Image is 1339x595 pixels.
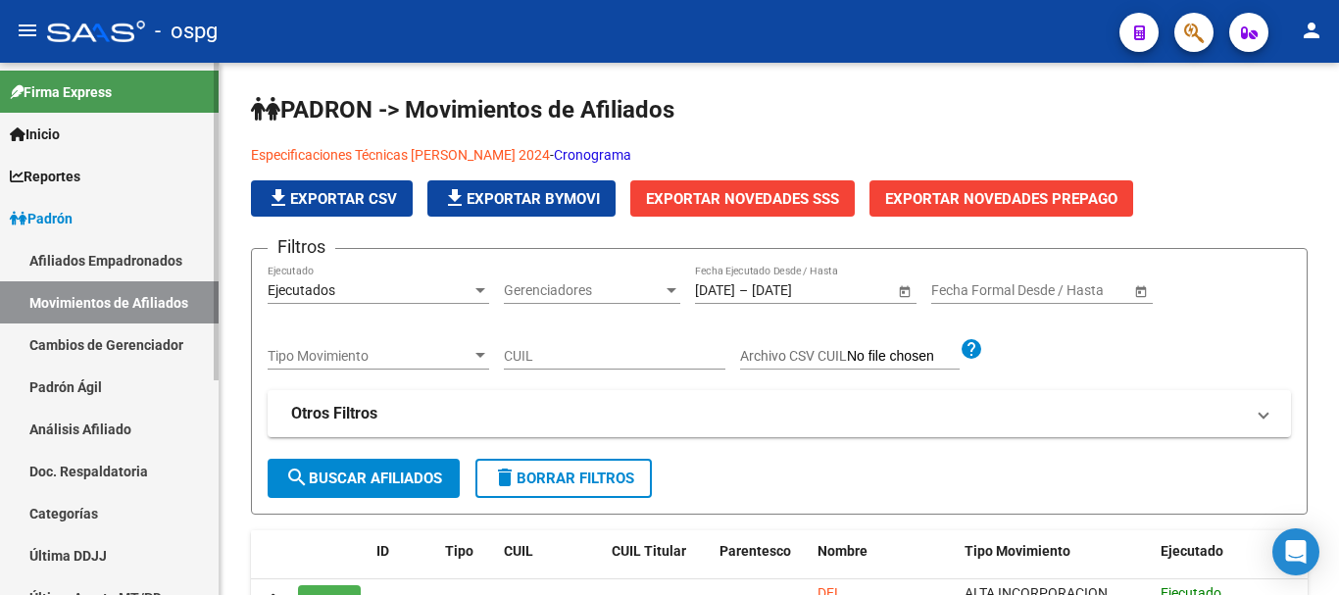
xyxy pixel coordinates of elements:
[437,530,496,595] datatable-header-cell: Tipo
[818,543,868,559] span: Nombre
[869,180,1133,217] button: Exportar Novedades Prepago
[931,282,1003,299] input: Fecha inicio
[16,19,39,42] mat-icon: menu
[10,81,112,103] span: Firma Express
[810,530,957,595] datatable-header-cell: Nombre
[1272,528,1319,575] div: Open Intercom Messenger
[965,543,1070,559] span: Tipo Movimiento
[712,530,810,595] datatable-header-cell: Parentesco
[376,543,389,559] span: ID
[251,96,674,124] span: PADRON -> Movimientos de Afiliados
[251,147,550,163] a: Especificaciones Técnicas [PERSON_NAME] 2024
[496,530,604,595] datatable-header-cell: CUIL
[752,282,848,299] input: Fecha fin
[268,459,460,498] button: Buscar Afiliados
[604,530,712,595] datatable-header-cell: CUIL Titular
[427,180,616,217] button: Exportar Bymovi
[285,470,442,487] span: Buscar Afiliados
[504,282,663,299] span: Gerenciadores
[885,190,1117,208] span: Exportar Novedades Prepago
[1161,543,1223,559] span: Ejecutado
[1300,19,1323,42] mat-icon: person
[268,390,1291,437] mat-expansion-panel-header: Otros Filtros
[268,282,335,298] span: Ejecutados
[960,337,983,361] mat-icon: help
[267,190,397,208] span: Exportar CSV
[445,543,473,559] span: Tipo
[443,190,600,208] span: Exportar Bymovi
[10,208,73,229] span: Padrón
[291,403,377,424] strong: Otros Filtros
[1130,280,1151,301] button: Open calendar
[1019,282,1116,299] input: Fecha fin
[695,282,735,299] input: Fecha inicio
[268,233,335,261] h3: Filtros
[630,180,855,217] button: Exportar Novedades SSS
[894,280,915,301] button: Open calendar
[443,186,467,210] mat-icon: file_download
[267,186,290,210] mat-icon: file_download
[493,466,517,489] mat-icon: delete
[155,10,218,53] span: - ospg
[369,530,437,595] datatable-header-cell: ID
[504,543,533,559] span: CUIL
[285,466,309,489] mat-icon: search
[957,530,1153,595] datatable-header-cell: Tipo Movimiento
[493,470,634,487] span: Borrar Filtros
[251,180,413,217] button: Exportar CSV
[719,543,791,559] span: Parentesco
[10,124,60,145] span: Inicio
[739,282,748,299] span: –
[10,166,80,187] span: Reportes
[251,144,1308,166] p: -
[612,543,686,559] span: CUIL Titular
[646,190,839,208] span: Exportar Novedades SSS
[1153,530,1280,595] datatable-header-cell: Ejecutado
[740,348,847,364] span: Archivo CSV CUIL
[847,348,960,366] input: Archivo CSV CUIL
[475,459,652,498] button: Borrar Filtros
[554,147,631,163] a: Cronograma
[268,348,471,365] span: Tipo Movimiento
